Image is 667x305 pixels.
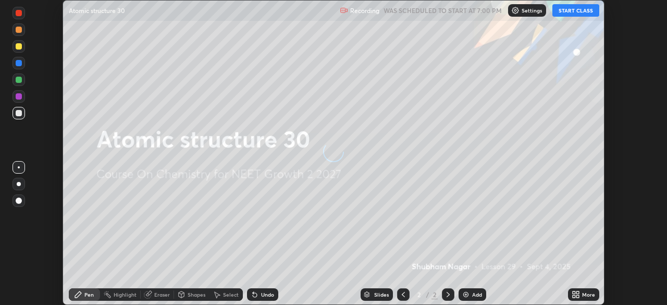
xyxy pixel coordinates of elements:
img: add-slide-button [462,290,470,299]
p: Atomic structure 30 [69,6,125,15]
h5: WAS SCHEDULED TO START AT 7:00 PM [384,6,502,15]
div: Select [223,292,239,297]
p: Settings [522,8,542,13]
div: / [426,291,429,298]
div: Add [472,292,482,297]
div: Highlight [114,292,137,297]
img: recording.375f2c34.svg [340,6,348,15]
p: Recording [350,7,379,15]
div: Slides [374,292,389,297]
div: Eraser [154,292,170,297]
div: 2 [431,290,438,299]
div: Pen [84,292,94,297]
div: Shapes [188,292,205,297]
div: Undo [261,292,274,297]
img: class-settings-icons [511,6,520,15]
div: 2 [414,291,424,298]
div: More [582,292,595,297]
button: START CLASS [552,4,599,17]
